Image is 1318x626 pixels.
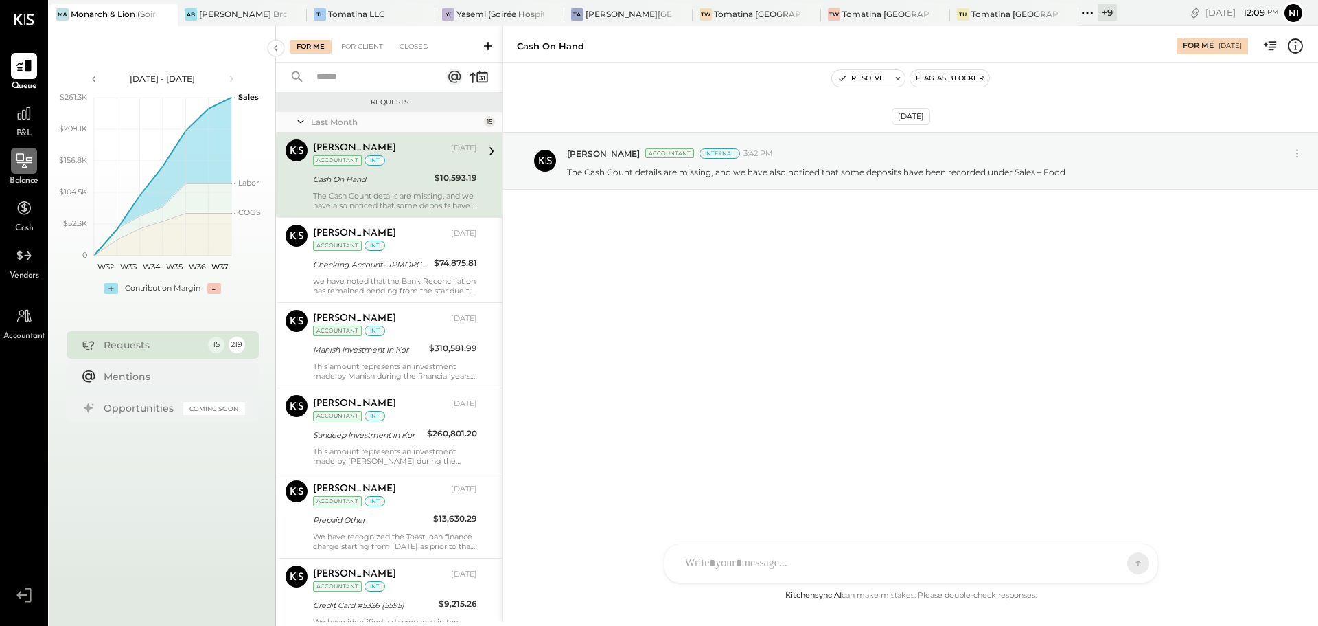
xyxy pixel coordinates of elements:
div: [PERSON_NAME][GEOGRAPHIC_DATA] [586,8,672,20]
text: W35 [165,262,182,271]
div: $310,581.99 [429,342,477,355]
div: For Client [334,40,390,54]
span: 3:42 PM [743,148,773,159]
button: Resolve [832,70,890,87]
div: $10,593.19 [435,171,477,185]
div: 219 [229,337,245,353]
div: Y( [442,8,454,21]
div: Credit Card #5326 (5595) [313,599,435,612]
div: [DATE] - [DATE] [104,73,221,85]
div: int [365,241,385,251]
div: AB [185,8,197,21]
div: We have recognized the Toast loan finance charge starting from [DATE] as prior to that date all T... [313,532,477,551]
span: Queue [12,80,37,93]
text: COGS [238,208,261,217]
div: Accountant [313,326,362,336]
div: [DATE] [1205,6,1279,19]
text: W37 [211,262,228,271]
p: The Cash Count details are missing, and we have also noticed that some deposits have been recorde... [567,166,1065,178]
div: Checking Account- JPMORGAN CHASE #1569 [313,258,430,271]
text: W32 [97,262,113,271]
text: W34 [142,262,160,271]
text: 0 [82,250,87,260]
div: int [365,155,385,166]
div: Requests [104,338,201,352]
div: int [365,496,385,506]
div: [PERSON_NAME] Brooklyn / Rebel Cafe [199,8,286,20]
div: This amount represents an investment made by [PERSON_NAME] during the financial years [DATE]–[DATE] [313,447,477,466]
div: Opportunities [104,401,176,415]
div: Cash On Hand [313,172,430,186]
div: Requests [283,98,496,107]
div: TA [571,8,583,21]
div: M& [56,8,69,21]
div: [PERSON_NAME] [313,482,396,496]
div: $74,875.81 [434,256,477,270]
div: Yasemi (Soirée Hospitality Group) [456,8,543,20]
text: $261.3K [60,92,87,102]
div: Internal [700,148,740,159]
div: [DATE] [1218,41,1242,51]
span: Balance [10,175,38,188]
div: Contribution Margin [125,283,200,294]
div: Coming Soon [183,402,245,415]
span: [PERSON_NAME] [567,148,640,159]
span: Cash [15,223,33,235]
div: $13,630.29 [433,512,477,526]
text: Sales [238,92,259,102]
div: Tomatina LLC [328,8,385,20]
a: P&L [1,100,47,140]
text: W33 [120,262,137,271]
div: + [104,283,118,294]
text: $156.8K [59,155,87,165]
div: Prepaid Other [313,513,429,527]
text: W36 [188,262,205,271]
text: $209.1K [59,124,87,133]
span: Accountant [3,331,45,343]
div: Tomatina [GEOGRAPHIC_DATA] [842,8,929,20]
a: Balance [1,148,47,188]
div: Tomatina [GEOGRAPHIC_DATA] [971,8,1058,20]
div: TU [957,8,969,21]
div: Sandeep Investment in Kor [313,428,423,442]
div: Last Month [311,116,481,128]
div: + 9 [1098,4,1117,21]
a: Vendors [1,243,47,282]
div: [PERSON_NAME] [313,227,396,241]
div: Accountant [313,581,362,592]
div: Tomatina [GEOGRAPHIC_DATA] [714,8,800,20]
div: Cash On Hand [517,40,584,53]
div: Accountant [313,241,362,251]
div: int [365,581,385,592]
div: Accountant [313,155,362,166]
div: [DATE] [451,569,477,580]
div: $9,215.26 [439,597,477,611]
div: This amount represents an investment made by Manish during the financial years [DATE]–[DATE] [313,361,477,381]
text: Labor [238,178,259,188]
div: [DATE] [451,484,477,495]
div: [PERSON_NAME] [313,397,396,411]
a: Queue [1,53,47,93]
div: For Me [1183,41,1214,52]
div: - [207,283,221,294]
div: Manish Investment in Kor [313,343,425,357]
button: Flag as Blocker [910,70,989,87]
div: [DATE] [451,228,477,239]
div: For Me [290,40,332,54]
div: copy link [1188,5,1202,20]
div: TW [700,8,712,21]
div: Accountant [645,148,694,158]
a: Accountant [1,303,47,343]
div: 15 [484,116,495,127]
div: Closed [393,40,435,54]
span: Vendors [10,270,39,282]
div: int [365,411,385,421]
div: Mentions [104,370,238,383]
div: [PERSON_NAME] [313,312,396,326]
span: P&L [16,128,32,140]
div: Monarch & Lion (Soirée Hospitality Group) [71,8,157,20]
div: [PERSON_NAME] [313,142,396,155]
a: Cash [1,195,47,235]
div: [DATE] [451,143,477,154]
div: $260,801.20 [427,427,477,440]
